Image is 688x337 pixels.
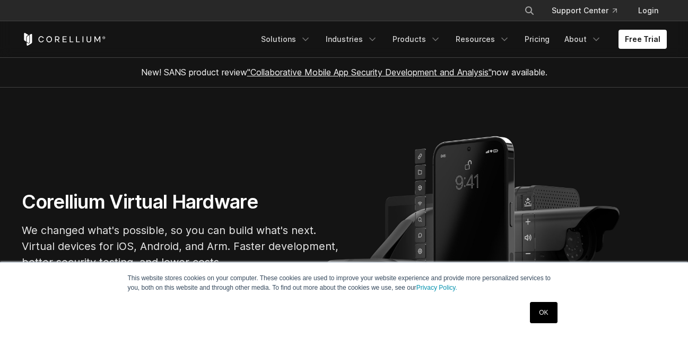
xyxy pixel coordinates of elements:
a: OK [530,302,557,323]
div: Navigation Menu [511,1,667,20]
p: We changed what's possible, so you can build what's next. Virtual devices for iOS, Android, and A... [22,222,340,270]
a: Free Trial [619,30,667,49]
a: Industries [319,30,384,49]
p: This website stores cookies on your computer. These cookies are used to improve your website expe... [128,273,561,292]
a: Privacy Policy. [416,284,457,291]
span: New! SANS product review now available. [141,67,547,77]
a: "Collaborative Mobile App Security Development and Analysis" [247,67,492,77]
a: Solutions [255,30,317,49]
div: Navigation Menu [255,30,667,49]
h1: Corellium Virtual Hardware [22,190,340,214]
a: Support Center [543,1,625,20]
a: About [558,30,608,49]
a: Login [630,1,667,20]
a: Products [386,30,447,49]
a: Resources [449,30,516,49]
a: Corellium Home [22,33,106,46]
button: Search [520,1,539,20]
a: Pricing [518,30,556,49]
